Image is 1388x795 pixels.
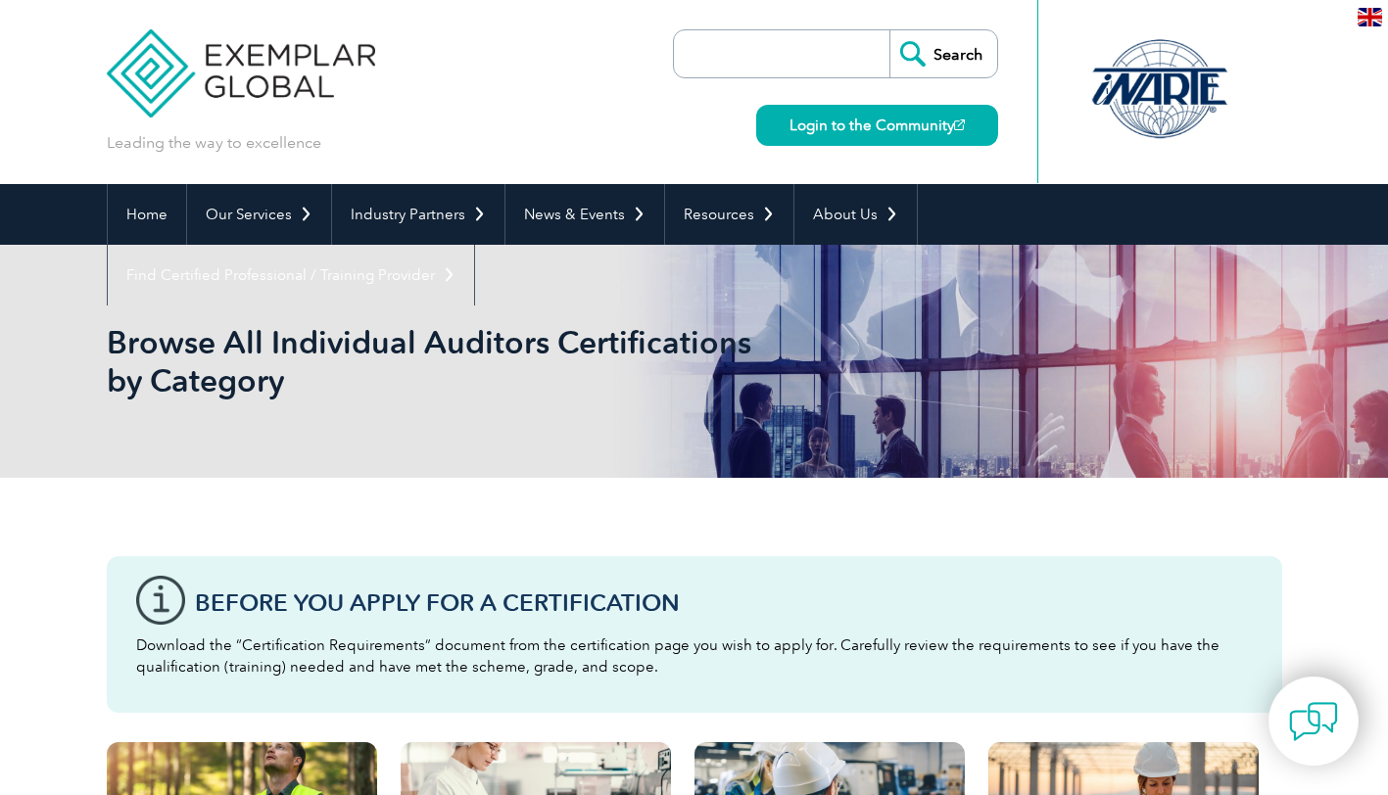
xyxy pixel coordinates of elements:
a: Find Certified Professional / Training Provider [108,245,474,305]
a: Login to the Community [756,105,998,146]
img: contact-chat.png [1289,697,1338,746]
a: Home [108,184,186,245]
a: About Us [794,184,917,245]
h3: Before You Apply For a Certification [195,590,1253,615]
p: Leading the way to excellence [107,132,321,154]
img: en [1358,8,1382,26]
a: Our Services [187,184,331,245]
input: Search [889,30,997,77]
h1: Browse All Individual Auditors Certifications by Category [107,323,859,399]
a: Resources [665,184,793,245]
a: Industry Partners [332,184,504,245]
img: open_square.png [954,119,965,130]
a: News & Events [505,184,664,245]
p: Download the “Certification Requirements” document from the certification page you wish to apply ... [136,634,1253,678]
